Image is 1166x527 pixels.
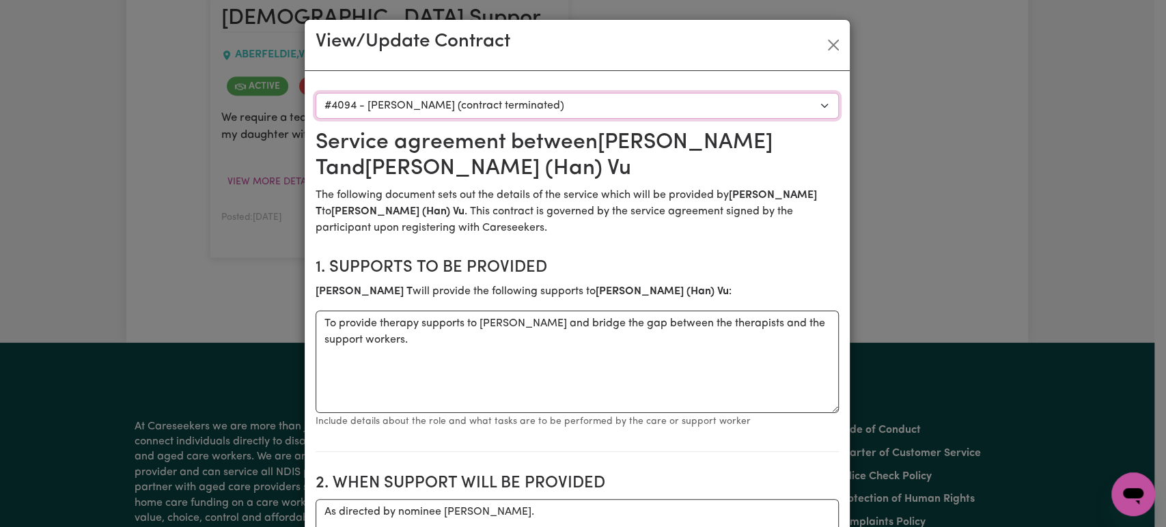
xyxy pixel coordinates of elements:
[316,474,839,494] h2: 2. When support will be provided
[1111,472,1155,516] iframe: Button to launch messaging window
[316,31,510,54] h3: View/Update Contract
[596,286,729,297] b: [PERSON_NAME] (Han) Vu
[316,258,839,278] h2: 1. Supports to be provided
[316,311,839,413] textarea: To provide therapy supports to [PERSON_NAME] and bridge the gap between the therapists and the su...
[331,206,464,217] b: [PERSON_NAME] (Han) Vu
[822,34,844,56] button: Close
[316,130,839,182] h2: Service agreement between [PERSON_NAME] T and [PERSON_NAME] (Han) Vu
[316,283,839,300] p: will provide the following supports to :
[316,286,413,297] b: [PERSON_NAME] T
[316,416,751,427] small: Include details about the role and what tasks are to be performed by the care or support worker
[316,187,839,236] p: The following document sets out the details of the service which will be provided by to . This co...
